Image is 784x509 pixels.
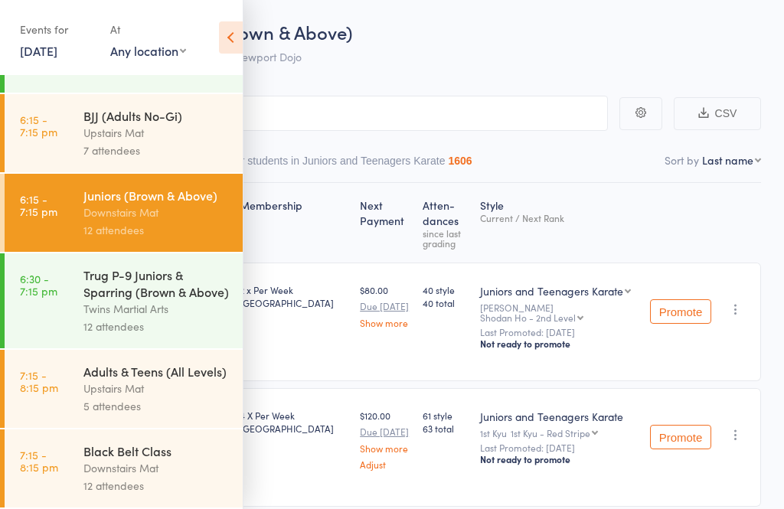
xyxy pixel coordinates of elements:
[650,425,711,449] button: Promote
[480,213,638,223] div: Current / Next Rank
[217,147,472,182] button: Other students in Juniors and Teenagers Karate1606
[360,459,410,469] a: Adjust
[5,253,243,348] a: 6:30 -7:15 pmTrug P-9 Juniors & Sparring (Brown & Above)Twins Martial Arts12 attendees
[20,113,57,138] time: 6:15 - 7:15 pm
[480,338,638,350] div: Not ready to promote
[423,422,468,435] span: 63 total
[240,409,348,435] div: 4 X Per Week [GEOGRAPHIC_DATA]
[480,442,638,453] small: Last Promoted: [DATE]
[83,204,230,221] div: Downstairs Mat
[83,363,230,380] div: Adults & Teens (All Levels)
[83,187,230,204] div: Juniors (Brown & Above)
[423,228,468,248] div: since last grading
[20,449,58,473] time: 7:15 - 8:15 pm
[480,302,638,322] div: [PERSON_NAME]
[5,174,243,252] a: 6:15 -7:15 pmJuniors (Brown & Above)Downstairs Mat12 attendees
[83,442,230,459] div: Black Belt Class
[480,312,576,322] div: Shodan Ho - 2nd Level
[83,266,230,300] div: Trug P-9 Juniors & Sparring (Brown & Above)
[416,190,474,256] div: Atten­dances
[480,428,638,438] div: 1st Kyu
[234,190,354,256] div: Membership
[480,409,638,424] div: Juniors and Teenagers Karate
[20,272,57,297] time: 6:30 - 7:15 pm
[83,397,230,415] div: 5 attendees
[83,300,230,318] div: Twins Martial Arts
[474,190,644,256] div: Style
[83,142,230,159] div: 7 attendees
[650,299,711,324] button: Promote
[240,283,348,309] div: 2 x Per Week [GEOGRAPHIC_DATA]
[674,97,761,130] button: CSV
[702,152,753,168] div: Last name
[20,369,58,393] time: 7:15 - 8:15 pm
[234,49,302,64] span: Newport Dojo
[110,42,186,59] div: Any location
[5,350,243,428] a: 7:15 -8:15 pmAdults & Teens (All Levels)Upstairs Mat5 attendees
[423,409,468,422] span: 61 style
[83,477,230,494] div: 12 attendees
[20,193,57,217] time: 6:15 - 7:15 pm
[480,283,623,299] div: Juniors and Teenagers Karate
[83,380,230,397] div: Upstairs Mat
[480,453,638,465] div: Not ready to promote
[360,301,410,312] small: Due [DATE]
[354,190,416,256] div: Next Payment
[360,409,410,469] div: $120.00
[20,17,95,42] div: Events for
[360,318,410,328] a: Show more
[83,107,230,124] div: BJJ (Adults No-Gi)
[423,283,468,296] span: 40 style
[20,42,57,59] a: [DATE]
[83,459,230,477] div: Downstairs Mat
[83,221,230,239] div: 12 attendees
[360,283,410,328] div: $80.00
[5,429,243,507] a: 7:15 -8:15 pmBlack Belt ClassDownstairs Mat12 attendees
[5,94,243,172] a: 6:15 -7:15 pmBJJ (Adults No-Gi)Upstairs Mat7 attendees
[511,428,590,438] div: 1st Kyu - Red Stripe
[110,17,186,42] div: At
[360,426,410,437] small: Due [DATE]
[448,155,472,167] div: 1606
[480,327,638,338] small: Last Promoted: [DATE]
[83,124,230,142] div: Upstairs Mat
[423,296,468,309] span: 40 total
[665,152,699,168] label: Sort by
[360,443,410,453] a: Show more
[83,318,230,335] div: 12 attendees
[23,96,608,131] input: Search by name
[152,19,352,44] span: Juniors (Brown & Above)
